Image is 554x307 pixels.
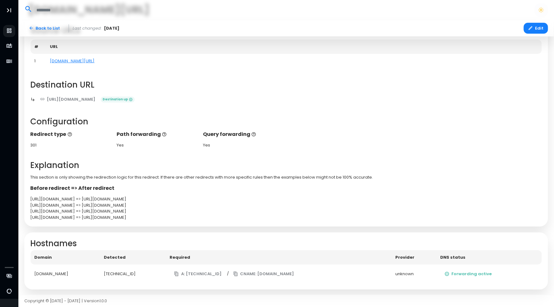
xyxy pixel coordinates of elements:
th: Provider [391,250,436,265]
div: [URL][DOMAIN_NAME] => [URL][DOMAIN_NAME] [31,196,542,202]
p: Path forwarding [117,131,197,138]
button: Toggle Aside [3,4,15,16]
button: CNAME: [DOMAIN_NAME] [229,269,299,280]
button: Forwarding active [440,269,496,280]
a: Back to List [24,23,65,34]
p: This section is only showing the redirection logic for this redirect. If there are other redirect... [31,174,542,180]
div: [DOMAIN_NAME] [35,271,96,277]
span: Copyright © [DATE] - [DATE] | Version 1.0.0 [24,298,107,304]
th: Required [166,250,391,265]
button: Edit [524,23,548,34]
div: Yes [203,142,283,148]
a: [URL][DOMAIN_NAME] [36,94,100,105]
p: Query forwarding [203,131,283,138]
div: [URL][DOMAIN_NAME] => [URL][DOMAIN_NAME] [31,214,542,221]
div: 301 [31,142,111,148]
th: URL [46,40,542,54]
p: Before redirect => After redirect [31,185,542,192]
h2: Destination URL [31,80,542,90]
div: [URL][DOMAIN_NAME] => [URL][DOMAIN_NAME] [31,208,542,214]
th: # [31,40,46,54]
button: A: [TECHNICAL_ID] [170,269,226,280]
th: Domain [31,250,100,265]
div: 1 [35,58,42,64]
div: [URL][DOMAIN_NAME] => [URL][DOMAIN_NAME] [31,202,542,209]
th: DNS status [436,250,542,265]
th: Detected [100,250,166,265]
span: Destination up [101,97,135,103]
p: Redirect type [31,131,111,138]
h2: Explanation [31,161,542,170]
td: / [166,265,391,284]
h2: Configuration [31,117,542,127]
span: Last changed: [73,25,102,31]
td: [TECHNICAL_ID] [100,265,166,284]
span: [DATE] [104,25,119,31]
div: unknown [395,271,432,277]
div: Yes [117,142,197,148]
a: [DOMAIN_NAME][URL] [50,58,95,64]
